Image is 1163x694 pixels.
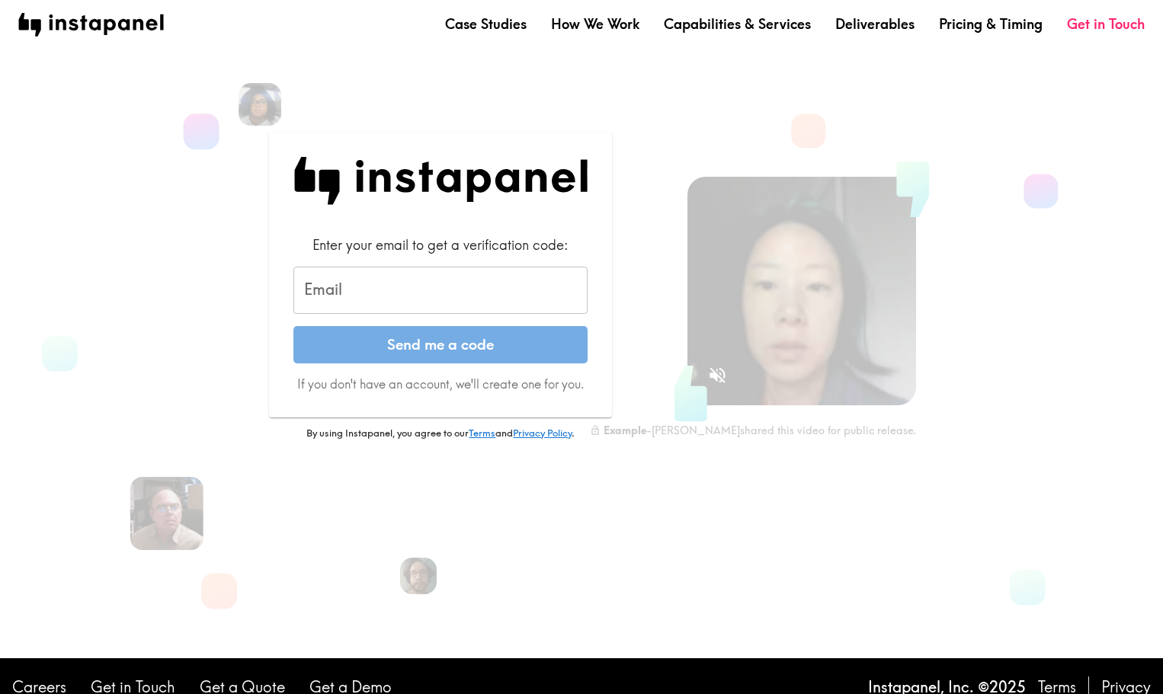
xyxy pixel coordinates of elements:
[1067,14,1145,34] a: Get in Touch
[269,427,612,440] p: By using Instapanel, you agree to our and .
[239,83,281,126] img: Cassandra
[939,14,1043,34] a: Pricing & Timing
[551,14,639,34] a: How We Work
[400,558,437,594] img: Patrick
[701,359,734,392] button: Sound is off
[293,157,588,205] img: Instapanel
[469,427,495,439] a: Terms
[293,326,588,364] button: Send me a code
[664,14,811,34] a: Capabilities & Services
[130,477,203,550] img: Robert
[590,424,916,437] div: - [PERSON_NAME] shared this video for public release.
[293,235,588,254] div: Enter your email to get a verification code:
[513,427,572,439] a: Privacy Policy
[18,13,164,37] img: instapanel
[293,376,588,392] p: If you don't have an account, we'll create one for you.
[604,424,646,437] b: Example
[835,14,915,34] a: Deliverables
[445,14,527,34] a: Case Studies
